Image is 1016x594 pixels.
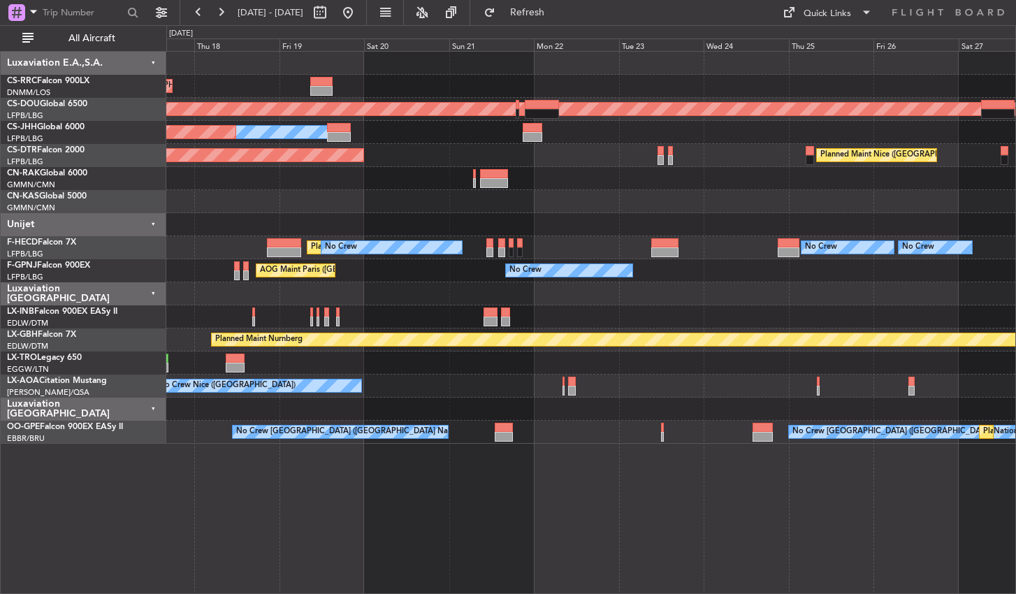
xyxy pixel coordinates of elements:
span: F-GPNJ [7,261,37,270]
a: CS-JHHGlobal 6000 [7,123,85,131]
div: Thu 25 [789,38,874,51]
span: LX-INB [7,307,34,316]
a: LFPB/LBG [7,249,43,259]
a: LX-AOACitation Mustang [7,377,107,385]
a: EDLW/DTM [7,341,48,352]
a: F-HECDFalcon 7X [7,238,76,247]
div: No Crew [902,237,934,258]
button: Refresh [477,1,561,24]
div: Tue 23 [619,38,704,51]
button: All Aircraft [15,27,152,50]
div: AOG Maint Paris ([GEOGRAPHIC_DATA]) [260,260,407,281]
div: Sun 21 [449,38,535,51]
span: LX-AOA [7,377,39,385]
button: Quick Links [776,1,879,24]
a: LX-GBHFalcon 7X [7,331,76,339]
a: LX-TROLegacy 650 [7,354,82,362]
span: OO-GPE [7,423,40,431]
a: CS-RRCFalcon 900LX [7,77,89,85]
a: DNMM/LOS [7,87,50,98]
a: CN-RAKGlobal 6000 [7,169,87,178]
div: No Crew Nice ([GEOGRAPHIC_DATA]) [159,375,296,396]
div: Sat 20 [364,38,449,51]
span: All Aircraft [36,34,147,43]
a: GMMN/CMN [7,203,55,213]
span: LX-TRO [7,354,37,362]
span: CS-RRC [7,77,37,85]
span: CN-KAS [7,192,39,201]
a: [PERSON_NAME]/QSA [7,387,89,398]
a: CS-DTRFalcon 2000 [7,146,85,154]
span: CS-DTR [7,146,37,154]
a: CS-DOUGlobal 6500 [7,100,87,108]
div: Mon 22 [534,38,619,51]
div: No Crew [509,260,542,281]
a: EBBR/BRU [7,433,45,444]
div: Quick Links [804,7,851,21]
div: No Crew [805,237,837,258]
a: CN-KASGlobal 5000 [7,192,87,201]
a: F-GPNJFalcon 900EX [7,261,90,270]
div: No Crew [325,237,357,258]
input: Trip Number [43,2,123,23]
a: OO-GPEFalcon 900EX EASy II [7,423,123,431]
div: Fri 26 [873,38,959,51]
a: LFPB/LBG [7,272,43,282]
span: CN-RAK [7,169,40,178]
span: CS-JHH [7,123,37,131]
div: No Crew [GEOGRAPHIC_DATA] ([GEOGRAPHIC_DATA] National) [236,421,470,442]
span: CS-DOU [7,100,40,108]
div: [DATE] [169,28,193,40]
a: LFPB/LBG [7,133,43,144]
a: LFPB/LBG [7,110,43,121]
div: Thu 18 [194,38,280,51]
div: Planned Maint Nice ([GEOGRAPHIC_DATA]) [820,145,976,166]
span: LX-GBH [7,331,38,339]
span: [DATE] - [DATE] [238,6,303,19]
div: Planned Maint [GEOGRAPHIC_DATA] ([GEOGRAPHIC_DATA]) [311,237,531,258]
div: Planned Maint Nurnberg [215,329,303,350]
a: EGGW/LTN [7,364,49,375]
div: Fri 19 [280,38,365,51]
div: Wed 24 [704,38,789,51]
a: LFPB/LBG [7,157,43,167]
span: Refresh [498,8,557,17]
a: EDLW/DTM [7,318,48,328]
a: GMMN/CMN [7,180,55,190]
span: F-HECD [7,238,38,247]
a: LX-INBFalcon 900EX EASy II [7,307,117,316]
